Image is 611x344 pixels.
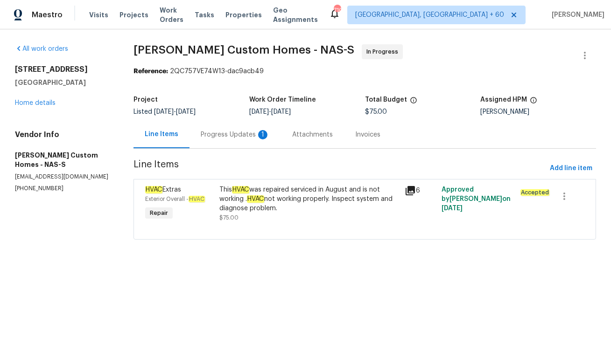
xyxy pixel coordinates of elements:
span: [DATE] [249,109,269,115]
span: [GEOGRAPHIC_DATA], [GEOGRAPHIC_DATA] + 60 [355,10,504,20]
h5: Total Budget [365,96,407,103]
div: [PERSON_NAME] [480,109,596,115]
span: [DATE] [271,109,291,115]
span: Add line item [550,163,592,174]
p: [EMAIL_ADDRESS][DOMAIN_NAME] [15,173,111,181]
div: Progress Updates [201,130,270,139]
h2: [STREET_ADDRESS] [15,65,111,74]
span: $75.00 [365,109,387,115]
span: The total cost of line items that have been proposed by Opendoor. This sum includes line items th... [410,96,417,109]
span: Repair [146,208,172,218]
em: Accepted [520,189,549,196]
div: 2QC757VE74W13-dac9acb49 [133,67,596,76]
div: This was repaired serviced in August and is not working . not working properly. Inspect system an... [219,185,399,213]
span: The hpm assigned to this work order. [530,96,537,109]
span: Visits [89,10,108,20]
span: Properties [225,10,262,20]
div: 6 [405,185,436,196]
span: Maestro [32,10,63,20]
h5: [GEOGRAPHIC_DATA] [15,78,111,87]
button: Add line item [546,160,596,177]
span: In Progress [366,47,402,56]
span: - [249,109,291,115]
div: 1 [258,130,267,139]
span: Geo Assignments [273,6,318,24]
h4: Vendor Info [15,130,111,139]
div: 710 [334,6,340,15]
span: [DATE] [154,109,174,115]
b: Reference: [133,68,168,75]
span: Line Items [133,160,546,177]
em: HVAC [189,196,205,202]
a: Home details [15,100,56,106]
span: Approved by [PERSON_NAME] on [442,186,511,212]
em: HVAC [145,186,162,193]
a: All work orders [15,46,68,52]
div: Attachments [292,130,333,139]
h5: Assigned HPM [480,96,527,103]
span: Listed [133,109,196,115]
h5: Project [133,96,158,103]
p: [PHONE_NUMBER] [15,185,111,193]
h5: [PERSON_NAME] Custom Homes - NAS-S [15,151,111,169]
span: [PERSON_NAME] Custom Homes - NAS-S [133,44,354,55]
span: Exterior Overall - [145,196,205,202]
span: Projects [119,10,148,20]
div: Invoices [355,130,380,139]
h5: Work Order Timeline [249,96,316,103]
span: Work Orders [160,6,183,24]
span: [DATE] [442,205,463,212]
span: - [154,109,196,115]
span: Tasks [195,12,214,18]
div: Line Items [145,130,178,139]
em: HVAC [232,186,249,193]
span: [DATE] [176,109,196,115]
em: HVAC [247,195,264,203]
span: $75.00 [219,215,239,220]
span: Extras [145,186,181,193]
span: [PERSON_NAME] [548,10,604,20]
